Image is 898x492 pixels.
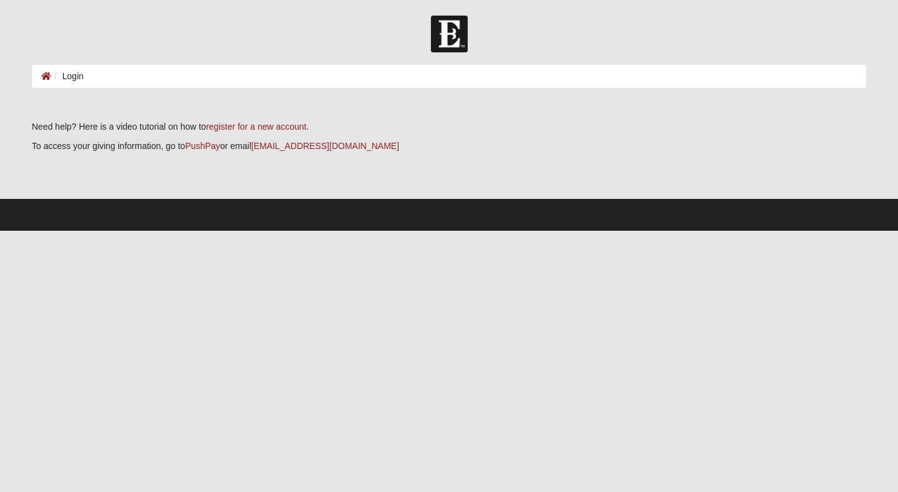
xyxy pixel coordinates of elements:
[431,16,468,52] img: Church of Eleven22 Logo
[32,120,866,133] p: Need help? Here is a video tutorial on how to .
[185,141,220,151] a: PushPay
[251,141,399,151] a: [EMAIL_ADDRESS][DOMAIN_NAME]
[32,140,866,153] p: To access your giving information, go to or email
[51,70,84,83] li: Login
[206,122,306,132] a: register for a new account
